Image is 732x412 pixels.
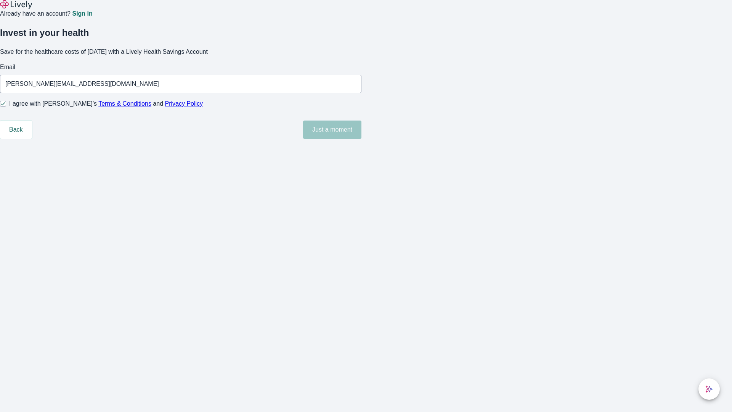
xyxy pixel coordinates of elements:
[705,385,713,393] svg: Lively AI Assistant
[9,99,203,108] span: I agree with [PERSON_NAME]’s and
[98,100,151,107] a: Terms & Conditions
[72,11,92,17] a: Sign in
[698,378,720,400] button: chat
[165,100,203,107] a: Privacy Policy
